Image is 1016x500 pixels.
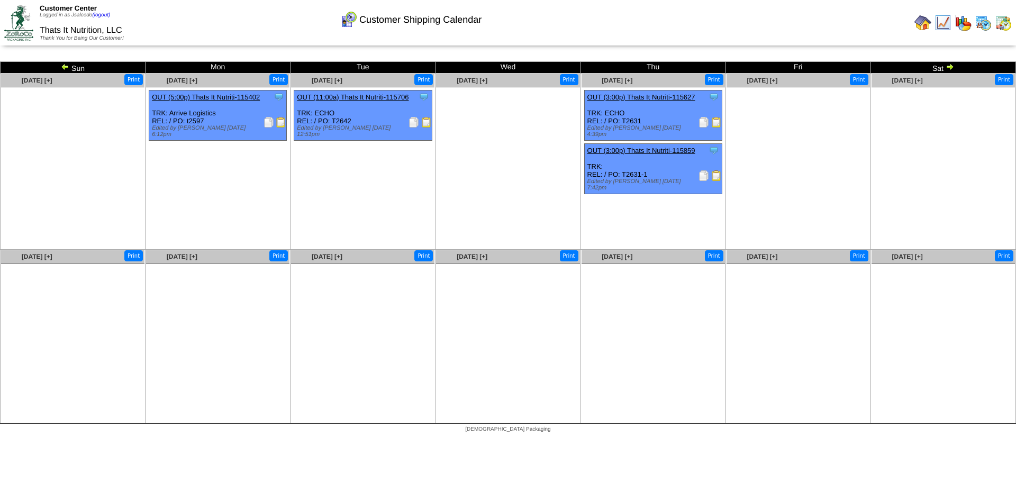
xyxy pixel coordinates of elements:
[146,62,291,74] td: Mon
[276,117,286,128] img: Bill of Lading
[602,77,632,84] a: [DATE] [+]
[167,253,197,260] a: [DATE] [+]
[297,125,431,138] div: Edited by [PERSON_NAME] [DATE] 12:51pm
[152,93,260,101] a: OUT (5:00p) Thats It Nutriti-115402
[4,5,33,40] img: ZoRoCo_Logo(Green%26Foil)%20jpg.webp
[61,62,69,71] img: arrowleft.gif
[711,117,722,128] img: Bill of Lading
[421,117,432,128] img: Bill of Lading
[587,125,722,138] div: Edited by [PERSON_NAME] [DATE] 4:39pm
[1,62,146,74] td: Sun
[580,62,725,74] td: Thu
[274,92,284,102] img: Tooltip
[587,178,722,191] div: Edited by [PERSON_NAME] [DATE] 7:42pm
[995,74,1013,85] button: Print
[167,77,197,84] a: [DATE] [+]
[870,62,1015,74] td: Sat
[850,250,868,261] button: Print
[725,62,870,74] td: Fri
[436,62,580,74] td: Wed
[297,93,409,101] a: OUT (11:00a) Thats It Nutriti-115706
[709,92,719,102] img: Tooltip
[560,74,578,85] button: Print
[602,253,632,260] a: [DATE] [+]
[698,117,709,128] img: Packing Slip
[705,250,723,261] button: Print
[747,253,777,260] a: [DATE] [+]
[359,14,482,25] span: Customer Shipping Calendar
[40,26,122,35] span: Thats It Nutrition, LLC
[946,62,954,71] img: arrowright.gif
[935,14,951,31] img: line_graph.gif
[995,14,1012,31] img: calendarinout.gif
[457,253,487,260] a: [DATE] [+]
[698,170,709,181] img: Packing Slip
[709,145,719,156] img: Tooltip
[40,4,97,12] span: Customer Center
[705,74,723,85] button: Print
[587,93,695,101] a: OUT (3:00p) Thats It Nutriti-115627
[587,147,695,154] a: OUT (3:00p) Thats It Nutriti-115859
[22,253,52,260] a: [DATE] [+]
[409,117,419,128] img: Packing Slip
[40,35,124,41] span: Thank You for Being Our Customer!
[22,77,52,84] a: [DATE] [+]
[294,90,432,141] div: TRK: ECHO REL: / PO: T2642
[457,77,487,84] a: [DATE] [+]
[124,250,143,261] button: Print
[914,14,931,31] img: home.gif
[92,12,110,18] a: (logout)
[584,90,722,141] div: TRK: ECHO REL: / PO: T2631
[414,250,433,261] button: Print
[124,74,143,85] button: Print
[465,426,550,432] span: [DEMOGRAPHIC_DATA] Packaging
[892,253,923,260] a: [DATE] [+]
[312,253,342,260] a: [DATE] [+]
[711,170,722,181] img: Bill of Lading
[264,117,274,128] img: Packing Slip
[149,90,287,141] div: TRK: Arrive Logistics REL: / PO: t2597
[340,11,357,28] img: calendarcustomer.gif
[850,74,868,85] button: Print
[269,74,288,85] button: Print
[955,14,972,31] img: graph.gif
[269,250,288,261] button: Print
[414,74,433,85] button: Print
[747,77,777,84] a: [DATE] [+]
[419,92,429,102] img: Tooltip
[560,250,578,261] button: Print
[892,77,923,84] a: [DATE] [+]
[291,62,436,74] td: Tue
[584,144,722,194] div: TRK: REL: / PO: T2631-1
[995,250,1013,261] button: Print
[152,125,286,138] div: Edited by [PERSON_NAME] [DATE] 6:12pm
[975,14,992,31] img: calendarprod.gif
[40,12,110,18] span: Logged in as Jsalcedo
[312,77,342,84] a: [DATE] [+]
